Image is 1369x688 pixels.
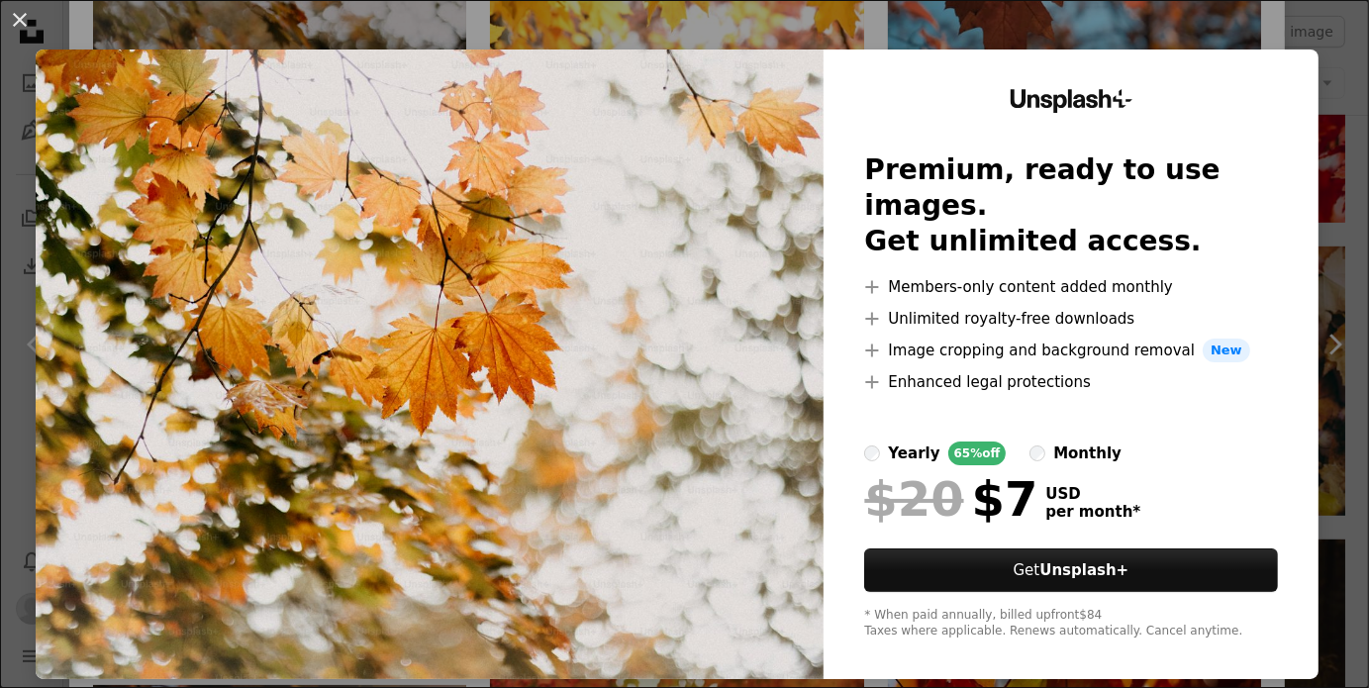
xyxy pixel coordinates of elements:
[864,275,1277,299] li: Members-only content added monthly
[948,442,1007,465] div: 65% off
[888,442,939,465] div: yearly
[864,339,1277,362] li: Image cropping and background removal
[864,307,1277,331] li: Unlimited royalty-free downloads
[864,473,1037,525] div: $7
[1029,445,1045,461] input: monthly
[864,445,880,461] input: yearly65%off
[864,152,1277,259] h2: Premium, ready to use images. Get unlimited access.
[864,370,1277,394] li: Enhanced legal protections
[864,548,1277,592] a: GetUnsplash+
[864,473,963,525] span: $20
[1053,442,1122,465] div: monthly
[864,608,1277,639] div: * When paid annually, billed upfront $84 Taxes where applicable. Renews automatically. Cancel any...
[1045,485,1140,503] span: USD
[1203,339,1250,362] span: New
[1039,561,1128,579] strong: Unsplash+
[1045,503,1140,521] span: per month *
